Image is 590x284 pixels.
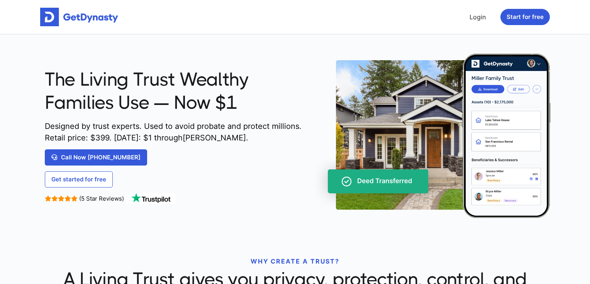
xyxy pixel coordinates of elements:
a: Call Now [PHONE_NUMBER] [45,149,147,166]
a: Login [466,9,489,25]
img: Get started for free with Dynasty Trust Company [40,8,118,26]
span: (5 Star Reviews) [79,195,124,202]
p: WHY CREATE A TRUST? [45,257,545,266]
img: trust-on-cellphone [311,54,551,218]
img: TrustPilot Logo [126,193,176,204]
span: Designed by trust experts. Used to avoid probate and protect millions. Retail price: $ 399 . [DAT... [45,120,305,144]
span: The Living Trust Wealthy Families Use — Now $1 [45,68,305,115]
a: Get started for free [45,171,113,188]
button: Start for free [500,9,550,25]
